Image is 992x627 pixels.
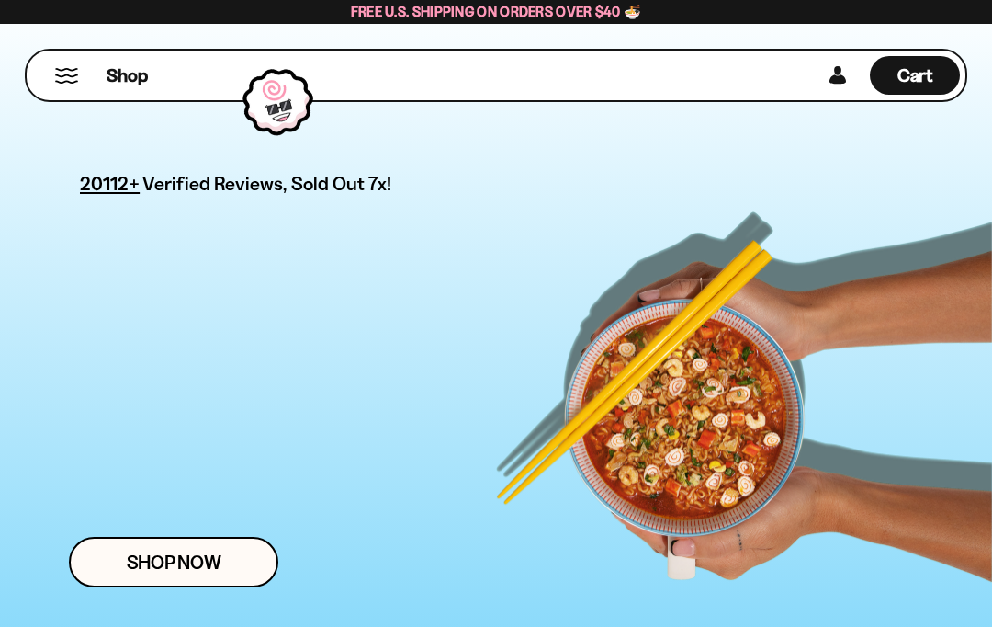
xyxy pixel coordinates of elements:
[142,172,391,195] span: Verified Reviews, Sold Out 7x!
[870,51,960,100] a: Cart
[80,169,140,198] span: 20112+
[351,3,642,20] span: Free U.S. Shipping on Orders over $40 🍜
[69,537,278,587] a: Shop Now
[127,553,221,572] span: Shop Now
[107,63,148,88] span: Shop
[54,68,79,84] button: Mobile Menu Trigger
[107,56,148,95] a: Shop
[897,64,933,86] span: Cart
